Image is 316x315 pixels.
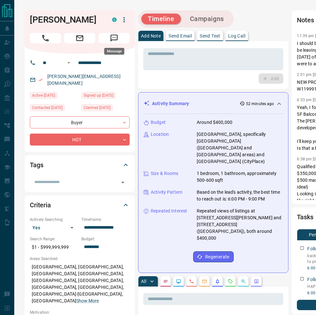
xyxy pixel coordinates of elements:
p: Timeframe: [81,217,130,223]
svg: Opportunities [241,279,246,284]
div: Sat Jan 11 2025 [81,104,130,113]
p: Activity Summary [152,100,189,107]
svg: Notes [163,279,168,284]
p: Repeated Interest [151,208,187,214]
p: Actively Searching: [30,217,78,223]
p: Size & Rooms [151,170,179,177]
button: Campaigns [183,14,230,24]
div: Tags [30,157,130,173]
div: condos.ca [112,17,117,22]
p: Budget: [81,236,130,242]
p: Send Email [169,34,192,38]
p: Send Text [200,34,220,38]
svg: Calls [189,279,194,284]
p: Log Call [228,34,245,38]
div: Sat Jan 11 2025 [81,92,130,101]
p: Search Range: [30,236,78,242]
button: Open [65,59,73,67]
svg: Emails [202,279,207,284]
p: 52 minutes ago [246,101,274,107]
p: Add Note [141,34,161,38]
h2: Tasks [297,212,313,222]
p: Budget [151,119,166,126]
span: Message [99,33,130,43]
h2: Criteria [30,200,51,210]
span: Signed up [DATE] [84,92,113,99]
svg: Requests [228,279,233,284]
button: Timeline [141,14,181,24]
span: Email [64,33,95,43]
button: Open [118,178,127,187]
button: Regenerate [193,251,234,262]
h2: Notes [297,15,314,25]
button: Show More [76,298,99,304]
svg: Email Verified [38,78,43,82]
p: Based on the lead's activity, the best time to reach out is: 6:00 PM - 9:00 PM [197,189,283,202]
p: $1 - $999,999,999 [30,242,78,253]
div: Fri Sep 12 2025 [30,92,78,101]
h2: Tags [30,160,43,170]
svg: Listing Alerts [215,279,220,284]
p: Location [151,131,169,138]
div: Criteria [30,197,130,213]
p: [GEOGRAPHIC_DATA], specifically [GEOGRAPHIC_DATA] ([GEOGRAPHIC_DATA] and [GEOGRAPHIC_DATA] areas)... [197,131,283,165]
div: Activity Summary52 minutes ago [144,98,283,110]
div: Buyer [30,116,130,128]
p: Activity Pattern [151,189,182,196]
svg: Agent Actions [254,279,259,284]
p: Areas Searched: [30,256,130,262]
a: [PERSON_NAME][EMAIL_ADDRESS][DOMAIN_NAME] [47,74,121,86]
span: Claimed [DATE] [84,104,111,111]
p: All [141,279,146,284]
span: Contacted [DATE] [32,104,63,111]
div: Tue Jan 14 2025 [30,104,78,113]
svg: Lead Browsing Activity [176,279,181,284]
p: [GEOGRAPHIC_DATA], [GEOGRAPHIC_DATA], [GEOGRAPHIC_DATA], [GEOGRAPHIC_DATA], [GEOGRAPHIC_DATA], [G... [30,262,130,306]
span: Active [DATE] [32,92,55,99]
p: Repeated views of listings at [STREET_ADDRESS][PERSON_NAME] and [STREET_ADDRESS] ([GEOGRAPHIC_DAT... [197,208,283,242]
div: Message [104,48,124,55]
span: Call [30,33,61,43]
div: HOT [30,134,130,146]
h1: [PERSON_NAME] [30,15,102,25]
p: Around $400,000 [197,119,232,126]
div: Yes [30,223,78,233]
p: 1 bedroom, 1 bathroom, approximately 500-600 sqft [197,170,283,184]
